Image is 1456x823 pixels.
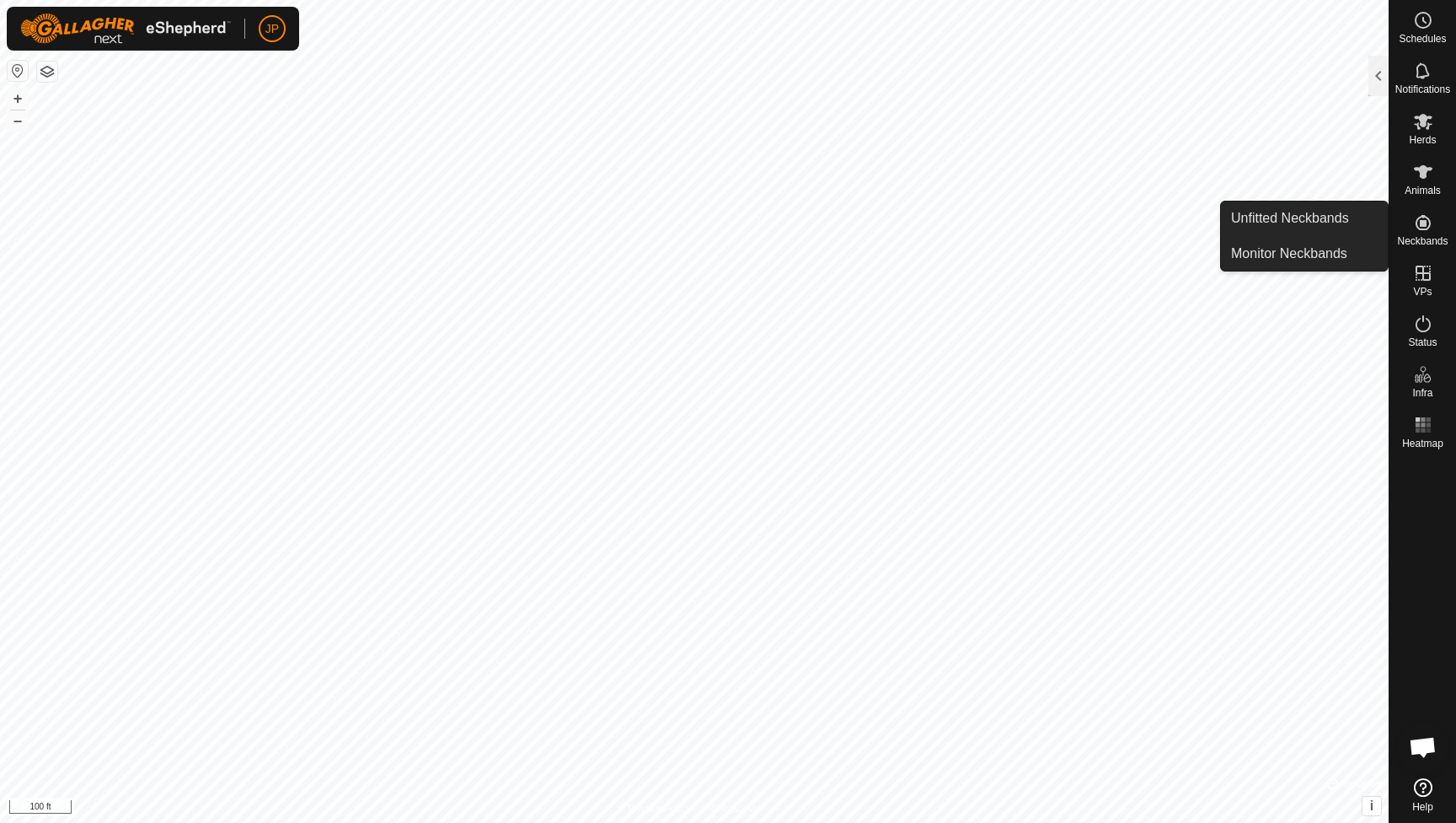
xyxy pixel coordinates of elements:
[1362,797,1381,815] button: i
[1231,208,1349,229] span: Unfitted Neckbands
[8,89,28,109] button: +
[1408,337,1437,347] span: Status
[8,110,28,131] button: –
[1231,244,1347,264] span: Monitor Neckbands
[265,20,279,38] span: JP
[1370,799,1373,813] span: i
[1221,237,1388,271] a: Monitor Neckbands
[1389,772,1456,819] a: Help
[1398,722,1448,772] a: Open chat
[1395,84,1450,94] span: Notifications
[1412,388,1432,398] span: Infra
[1409,135,1436,145] span: Herds
[8,61,28,81] button: Reset Map
[37,62,57,82] button: Map Layers
[1397,236,1448,246] span: Neckbands
[20,13,231,44] img: Gallagher Logo
[628,801,691,816] a: Privacy Policy
[1412,802,1433,812] span: Help
[711,801,761,816] a: Contact Us
[1413,287,1432,297] span: VPs
[1399,34,1446,44] span: Schedules
[1402,438,1443,449] span: Heatmap
[1221,202,1388,235] a: Unfitted Neckbands
[1405,186,1441,196] span: Animals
